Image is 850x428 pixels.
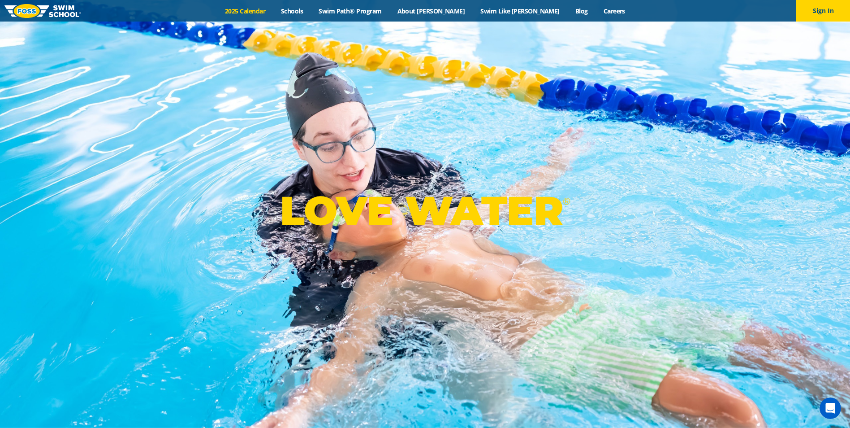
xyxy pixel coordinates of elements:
a: Blog [567,7,595,15]
a: About [PERSON_NAME] [389,7,473,15]
p: LOVE WATER [280,187,570,235]
iframe: Intercom live chat [820,397,841,419]
a: Careers [595,7,633,15]
a: Schools [273,7,311,15]
a: Swim Path® Program [311,7,389,15]
a: Swim Like [PERSON_NAME] [473,7,568,15]
img: FOSS Swim School Logo [4,4,81,18]
sup: ® [563,196,570,207]
a: 2025 Calendar [217,7,273,15]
